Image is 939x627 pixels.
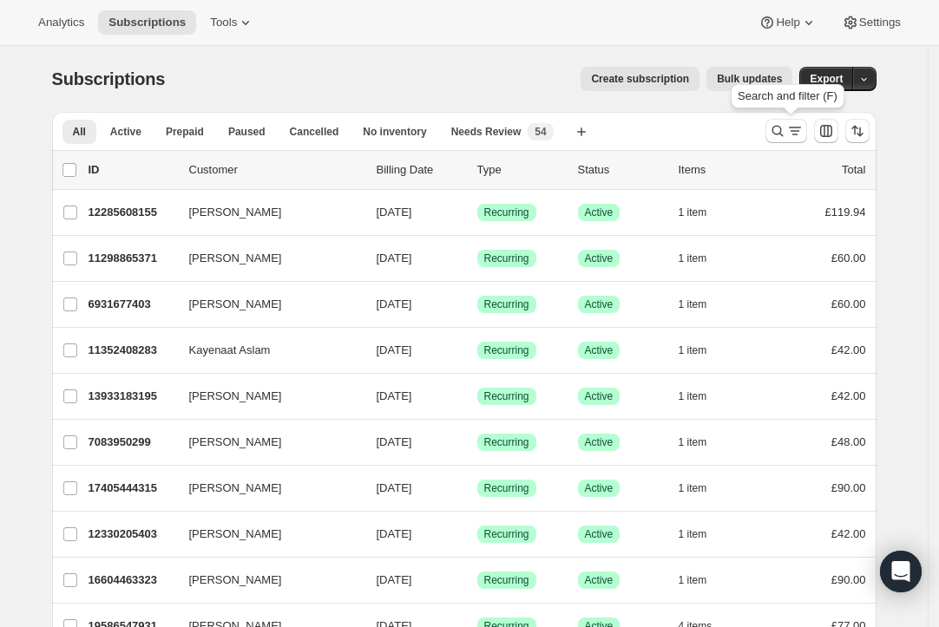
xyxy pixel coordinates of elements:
button: Analytics [28,10,95,35]
span: Kayenaat Aslam [189,342,271,359]
span: Active [110,125,141,139]
span: 1 item [679,206,707,219]
span: Recurring [484,251,529,265]
button: 1 item [679,246,726,271]
span: [DATE] [377,573,412,586]
span: Active [585,481,614,495]
span: Settings [859,16,901,29]
span: Recurring [484,389,529,403]
span: 1 item [679,251,707,265]
div: 7083950299[PERSON_NAME][DATE]SuccessRecurringSuccessActive1 item£48.00 [89,430,866,454]
span: Cancelled [290,125,339,139]
span: [PERSON_NAME] [189,204,282,221]
p: 12285608155 [89,204,175,221]
span: Prepaid [166,125,204,139]
span: 54 [535,125,546,139]
span: Needs Review [451,125,522,139]
span: Bulk updates [717,72,782,86]
span: Subscriptions [108,16,186,29]
button: Kayenaat Aslam [179,336,352,364]
p: 12330205403 [89,526,175,543]
span: Active [585,573,614,587]
div: 11298865371[PERSON_NAME][DATE]SuccessRecurringSuccessActive1 item£60.00 [89,246,866,271]
span: Create subscription [591,72,689,86]
button: Export [799,67,853,91]
button: 1 item [679,384,726,408]
span: £60.00 [831,251,866,265]
span: £42.00 [831,389,866,402]
span: 1 item [679,527,707,541]
span: Recurring [484,297,529,311]
span: All [73,125,86,139]
span: £90.00 [831,573,866,586]
button: [PERSON_NAME] [179,474,352,502]
p: ID [89,161,175,179]
span: Active [585,527,614,541]
div: 12330205403[PERSON_NAME][DATE]SuccessRecurringSuccessActive1 item£42.00 [89,522,866,546]
button: Tools [200,10,265,35]
p: 11298865371 [89,250,175,267]
button: [PERSON_NAME] [179,520,352,548]
p: Customer [189,161,363,179]
span: [PERSON_NAME] [189,250,282,267]
button: Settings [831,10,911,35]
p: Status [578,161,665,179]
span: 1 item [679,389,707,403]
button: Subscriptions [98,10,196,35]
div: 6931677403[PERSON_NAME][DATE]SuccessRecurringSuccessActive1 item£60.00 [89,292,866,317]
div: Items [679,161,765,179]
p: Billing Date [377,161,463,179]
button: [PERSON_NAME] [179,291,352,318]
p: 16604463323 [89,571,175,589]
span: 1 item [679,481,707,495]
p: 17405444315 [89,480,175,497]
button: 1 item [679,292,726,317]
span: Recurring [484,527,529,541]
div: Open Intercom Messenger [880,551,922,592]
span: 1 item [679,573,707,587]
span: [PERSON_NAME] [189,480,282,497]
span: Tools [210,16,237,29]
span: [DATE] [377,481,412,494]
span: Active [585,343,614,357]
button: Search and filter results [765,119,807,143]
span: Recurring [484,343,529,357]
span: No inventory [363,125,426,139]
button: 1 item [679,338,726,362]
p: 6931677403 [89,296,175,313]
p: 13933183195 [89,388,175,405]
span: £42.00 [831,343,866,356]
button: 1 item [679,430,726,454]
div: IDCustomerBilling DateTypeStatusItemsTotal [89,161,866,179]
span: [DATE] [377,206,412,219]
button: 1 item [679,200,726,225]
button: [PERSON_NAME] [179,382,352,410]
button: Bulk updates [706,67,792,91]
span: [PERSON_NAME] [189,296,282,313]
span: Paused [228,125,266,139]
span: Active [585,206,614,219]
button: Create new view [568,120,595,144]
span: £60.00 [831,297,866,310]
button: [PERSON_NAME] [179,245,352,272]
button: 1 item [679,568,726,592]
span: [DATE] [377,251,412,265]
span: [DATE] [377,527,412,540]
span: Export [810,72,843,86]
p: 11352408283 [89,342,175,359]
p: 7083950299 [89,434,175,451]
span: [DATE] [377,343,412,356]
span: Recurring [484,435,529,449]
span: [PERSON_NAME] [189,388,282,405]
div: 17405444315[PERSON_NAME][DATE]SuccessRecurringSuccessActive1 item£90.00 [89,476,866,500]
div: 11352408283Kayenaat Aslam[DATE]SuccessRecurringSuccessActive1 item£42.00 [89,338,866,362]
span: £48.00 [831,435,866,448]
span: Active [585,389,614,403]
button: [PERSON_NAME] [179,199,352,226]
button: 1 item [679,522,726,546]
span: [DATE] [377,297,412,310]
span: [DATE] [377,435,412,448]
div: 16604463323[PERSON_NAME][DATE]SuccessRecurringSuccessActive1 item£90.00 [89,568,866,592]
button: Customize table column order and visibility [814,119,838,143]
span: Recurring [484,206,529,219]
